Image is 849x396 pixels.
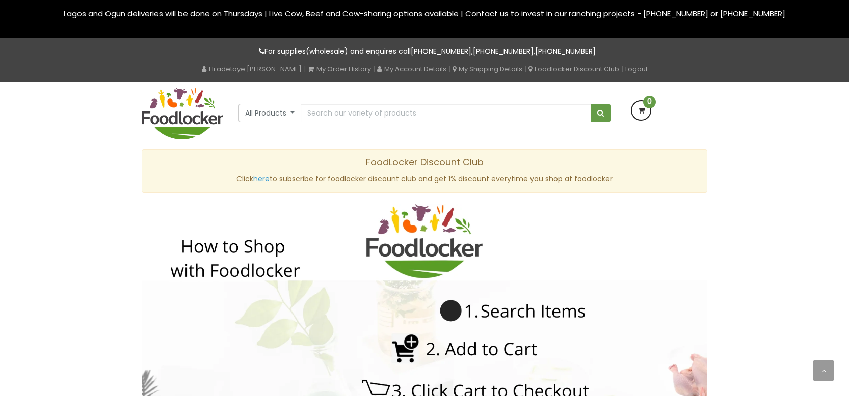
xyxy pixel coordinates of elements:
[524,64,526,74] span: |
[142,88,223,139] img: FoodLocker
[150,157,699,167] h4: FoodLocker Discount Club
[643,96,656,108] span: 0
[621,64,623,74] span: |
[453,64,522,74] a: My Shipping Details
[64,8,785,19] span: Lagos and Ogun deliveries will be done on Thursdays | Live Cow, Beef and Cow-sharing options avai...
[528,64,619,74] a: Foodlocker Discount Club
[448,64,450,74] span: |
[301,104,591,122] input: Search our variety of products
[625,64,648,74] a: Logout
[142,149,707,193] div: Click to subscribe for foodlocker discount club and get 1% discount everytime you shop at foodlocker
[411,46,471,56] a: [PHONE_NUMBER]
[535,46,596,56] a: [PHONE_NUMBER]
[202,64,302,74] a: Hi adetoye [PERSON_NAME]
[142,46,707,58] p: For supplies(wholesale) and enquires call , ,
[238,104,301,122] button: All Products
[304,64,306,74] span: |
[473,46,534,56] a: [PHONE_NUMBER]
[308,64,371,74] a: My Order History
[373,64,375,74] span: |
[253,174,270,184] a: here
[377,64,446,74] a: My Account Details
